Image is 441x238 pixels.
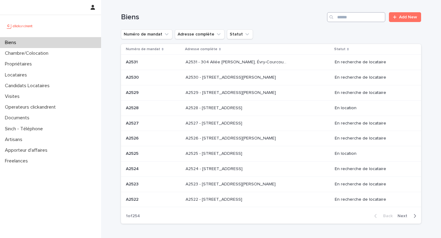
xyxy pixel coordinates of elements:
p: A2526 - [STREET_ADDRESS][PERSON_NAME] [186,135,277,141]
h1: Biens [121,13,325,22]
p: A2527 - [STREET_ADDRESS] [186,120,243,126]
tr: A2529A2529 A2529 - [STREET_ADDRESS][PERSON_NAME]A2529 - [STREET_ADDRESS][PERSON_NAME] En recherch... [121,85,421,100]
tr: A2531A2531 A2531 - 304 Allée [PERSON_NAME], Évry-Courcouronnes 91000A2531 - 304 Allée [PERSON_NAM... [121,55,421,70]
p: Visites [2,94,24,99]
p: En recherche de locataire [335,60,411,65]
p: Statut [334,46,345,53]
p: A2524 - [STREET_ADDRESS] [186,165,244,172]
p: Propriétaires [2,61,37,67]
p: Numéro de mandat [126,46,160,53]
p: A2531 [126,58,139,65]
tr: A2522A2522 A2522 - [STREET_ADDRESS]A2522 - [STREET_ADDRESS] En recherche de locataire [121,192,421,207]
p: Biens [2,40,21,46]
p: A2526 [126,135,140,141]
p: A2528 [126,104,140,111]
tr: A2527A2527 A2527 - [STREET_ADDRESS]A2527 - [STREET_ADDRESS] En recherche de locataire [121,116,421,131]
p: A2522 - [STREET_ADDRESS] [186,196,243,202]
p: Candidats Locataires [2,83,55,89]
span: Add New [399,15,417,19]
tr: A2523A2523 A2523 - [STREET_ADDRESS][PERSON_NAME]A2523 - [STREET_ADDRESS][PERSON_NAME] En recherch... [121,177,421,192]
button: Next [395,213,421,219]
input: Search [327,12,385,22]
p: Chambre/Colocation [2,50,53,56]
p: En location [335,106,411,111]
p: Artisans [2,137,27,143]
p: Locataires [2,72,32,78]
p: Documents [2,115,34,121]
p: Apporteur d'affaires [2,147,52,153]
p: En recherche de locataire [335,121,411,126]
p: En recherche de locataire [335,90,411,95]
p: A2531 - 304 Allée Pablo Neruda, Évry-Courcouronnes 91000 [186,58,289,65]
p: A2527 [126,120,140,126]
p: 1 of 254 [121,209,145,224]
p: Freelances [2,158,33,164]
p: A2529 [126,89,140,95]
button: Statut [227,29,253,39]
p: A2528 - [STREET_ADDRESS] [186,104,243,111]
p: A2530 [126,74,140,80]
p: A2525 - [STREET_ADDRESS] [186,150,243,156]
a: Add New [389,12,421,22]
button: Numéro de mandat [121,29,172,39]
p: En location [335,151,411,156]
p: Operateurs clickandrent [2,104,61,110]
tr: A2524A2524 A2524 - [STREET_ADDRESS]A2524 - [STREET_ADDRESS] En recherche de locataire [121,161,421,177]
p: Sinch - Téléphone [2,126,48,132]
p: A2523 [126,180,140,187]
p: En recherche de locataire [335,166,411,172]
p: A2522 [126,196,140,202]
p: Adresse complète [185,46,217,53]
p: A2523 - 18 quai Alphonse Le Gallo, Boulogne-Billancourt 92100 [186,180,277,187]
tr: A2526A2526 A2526 - [STREET_ADDRESS][PERSON_NAME]A2526 - [STREET_ADDRESS][PERSON_NAME] En recherch... [121,131,421,146]
p: A2529 - 14 rue Honoré de Balzac, Garges-lès-Gonesse 95140 [186,89,277,95]
p: A2524 [126,165,140,172]
p: En recherche de locataire [335,182,411,187]
span: Next [398,214,411,218]
span: Back [379,214,393,218]
tr: A2525A2525 A2525 - [STREET_ADDRESS]A2525 - [STREET_ADDRESS] En location [121,146,421,162]
p: En recherche de locataire [335,136,411,141]
img: UCB0brd3T0yccxBKYDjQ [5,20,35,32]
tr: A2530A2530 A2530 - [STREET_ADDRESS][PERSON_NAME]A2530 - [STREET_ADDRESS][PERSON_NAME] En recherch... [121,70,421,85]
p: A2525 [126,150,140,156]
p: En recherche de locataire [335,197,411,202]
p: En recherche de locataire [335,75,411,80]
p: A2530 - [STREET_ADDRESS][PERSON_NAME] [186,74,277,80]
button: Back [369,213,395,219]
tr: A2528A2528 A2528 - [STREET_ADDRESS]A2528 - [STREET_ADDRESS] En location [121,100,421,116]
button: Adresse complète [175,29,224,39]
